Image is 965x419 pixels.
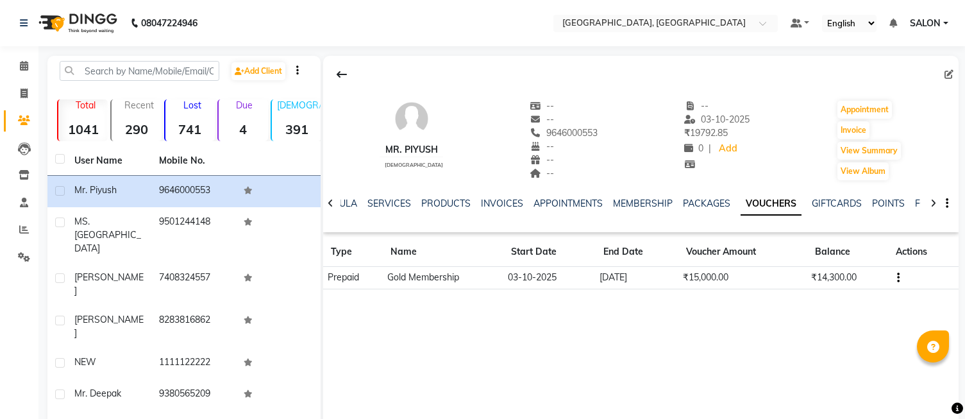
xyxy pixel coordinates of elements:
strong: 1041 [58,121,108,137]
p: Due [221,99,268,111]
td: Prepaid [323,267,383,289]
strong: 290 [112,121,161,137]
th: Actions [888,237,959,267]
span: -- [530,167,554,179]
span: 03-10-2025 [684,114,750,125]
a: VOUCHERS [741,192,801,216]
span: [DEMOGRAPHIC_DATA] [385,162,443,168]
span: -- [530,100,554,112]
a: FORMS [915,198,947,209]
b: 08047224946 [141,5,197,41]
th: Balance [807,237,888,267]
td: [DATE] [596,267,679,289]
iframe: chat widget [911,368,952,406]
span: | [709,142,711,155]
th: Mobile No. [151,146,236,176]
td: Gold Membership [383,267,503,289]
a: PACKAGES [683,198,730,209]
span: ₹ [684,127,690,139]
a: POINTS [872,198,905,209]
span: Mr. Piyush [74,184,117,196]
td: 7408324557 [151,263,236,305]
span: 9646000553 [530,127,598,139]
button: Invoice [837,121,869,139]
td: 03-10-2025 [503,267,595,289]
th: Voucher Amount [678,237,807,267]
span: [PERSON_NAME] [74,271,144,296]
a: MEMBERSHIP [613,198,673,209]
a: INVOICES [481,198,523,209]
th: Type [323,237,383,267]
a: SERVICES [367,198,411,209]
button: Appointment [837,101,892,119]
button: View Summary [837,142,901,160]
span: MS. [GEOGRAPHIC_DATA] [74,216,141,254]
span: -- [530,141,554,152]
button: View Album [837,162,889,180]
p: [DEMOGRAPHIC_DATA] [277,99,321,111]
img: avatar [392,99,431,138]
td: ₹15,000.00 [678,267,807,289]
strong: 391 [272,121,321,137]
span: Mr. Deepak [74,388,121,399]
a: Add [716,140,739,158]
span: -- [530,154,554,166]
a: Add Client [231,62,285,80]
span: 19792.85 [684,127,728,139]
th: Name [383,237,503,267]
td: 9501244148 [151,207,236,263]
p: Total [63,99,108,111]
span: -- [684,100,709,112]
span: [PERSON_NAME] [74,314,144,339]
a: GIFTCARDS [812,198,862,209]
strong: 4 [219,121,268,137]
th: User Name [67,146,151,176]
input: Search by Name/Mobile/Email/Code [60,61,219,81]
th: Start Date [503,237,595,267]
a: APPOINTMENTS [533,198,603,209]
p: Lost [171,99,215,111]
div: Back to Client [328,62,355,87]
span: -- [530,114,554,125]
span: SALON [910,17,941,30]
td: ₹14,300.00 [807,267,888,289]
div: Mr. Piyush [380,143,443,157]
span: NEW [74,356,96,368]
td: 9646000553 [151,176,236,207]
th: End Date [596,237,679,267]
a: PRODUCTS [421,198,471,209]
span: 0 [684,142,703,154]
strong: 741 [165,121,215,137]
img: logo [33,5,121,41]
p: Recent [117,99,161,111]
td: 8283816862 [151,305,236,348]
td: 9380565209 [151,379,236,411]
td: 1111122222 [151,348,236,379]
